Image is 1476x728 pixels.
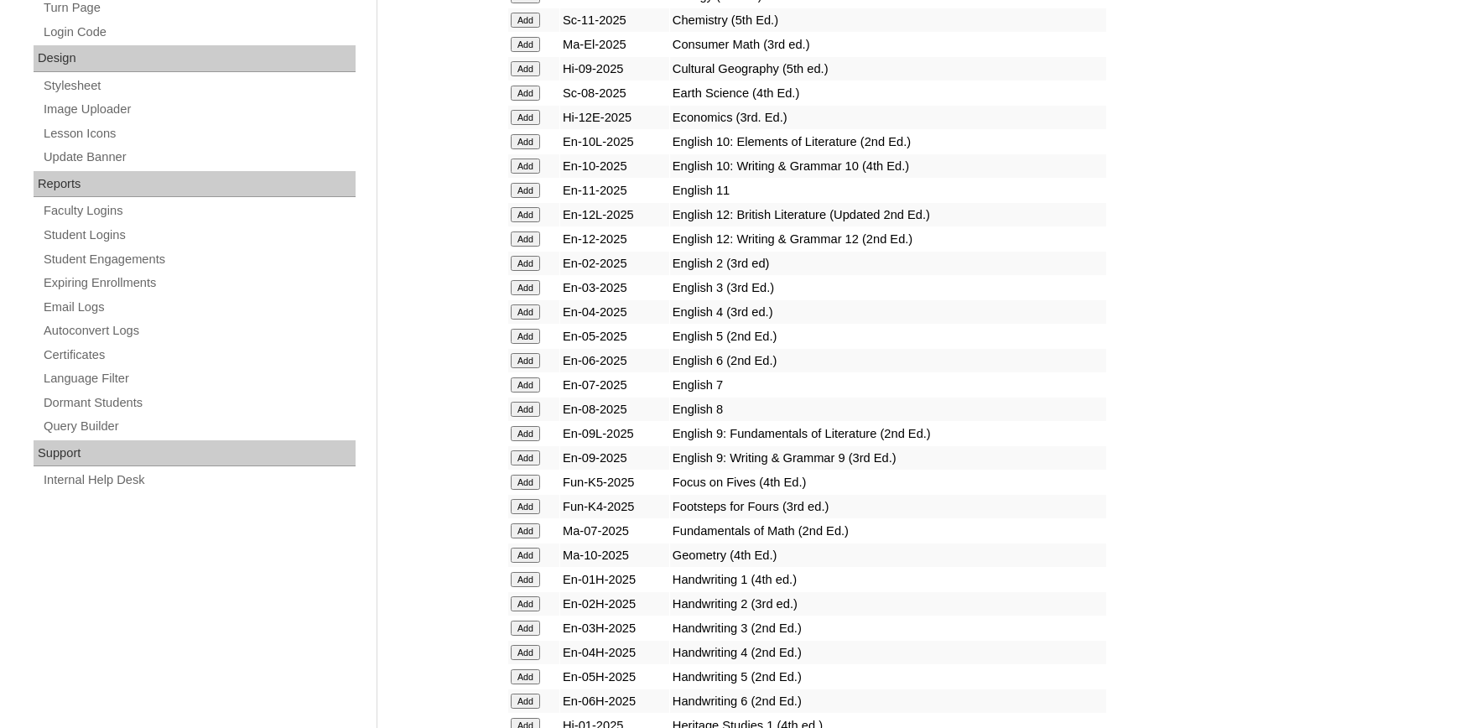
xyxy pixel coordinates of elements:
[670,57,1106,81] td: Cultural Geography (5th ed.)
[560,568,669,591] td: En-01H-2025
[670,154,1106,178] td: English 10: Writing & Grammar 10 (4th Ed.)
[560,373,669,397] td: En-07-2025
[670,398,1106,421] td: English 8
[560,8,669,32] td: Sc-11-2025
[560,471,669,494] td: Fun-K5-2025
[670,33,1106,56] td: Consumer Math (3rd ed.)
[560,154,669,178] td: En-10-2025
[670,252,1106,275] td: English 2 (3rd ed)
[42,249,356,270] a: Student Engagements
[511,402,540,417] input: Add
[670,689,1106,713] td: Handwriting 6 (2nd Ed.)
[511,86,540,101] input: Add
[42,297,356,318] a: Email Logs
[670,130,1106,153] td: English 10: Elements of Literature (2nd Ed.)
[670,592,1106,616] td: Handwriting 2 (3rd ed.)
[42,225,356,246] a: Student Logins
[34,45,356,72] div: Design
[670,422,1106,445] td: English 9: Fundamentals of Literature (2nd Ed.)
[511,280,540,295] input: Add
[670,325,1106,348] td: English 5 (2nd Ed.)
[670,665,1106,689] td: Handwriting 5 (2nd Ed.)
[511,183,540,198] input: Add
[560,349,669,372] td: En-06-2025
[560,446,669,470] td: En-09-2025
[670,641,1106,664] td: Handwriting 4 (2nd Ed.)
[511,110,540,125] input: Add
[670,495,1106,518] td: Footsteps for Fours (3rd ed.)
[560,495,669,518] td: Fun-K4-2025
[670,227,1106,251] td: English 12: Writing & Grammar 12 (2nd Ed.)
[511,256,540,271] input: Add
[560,130,669,153] td: En-10L-2025
[670,179,1106,202] td: English 11
[42,345,356,366] a: Certificates
[511,596,540,611] input: Add
[560,57,669,81] td: Hi-09-2025
[42,368,356,389] a: Language Filter
[511,353,540,368] input: Add
[560,325,669,348] td: En-05-2025
[42,200,356,221] a: Faculty Logins
[511,134,540,149] input: Add
[511,13,540,28] input: Add
[560,179,669,202] td: En-11-2025
[511,159,540,174] input: Add
[42,75,356,96] a: Stylesheet
[670,276,1106,299] td: English 3 (3rd Ed.)
[560,689,669,713] td: En-06H-2025
[511,329,540,344] input: Add
[560,81,669,105] td: Sc-08-2025
[670,8,1106,32] td: Chemistry (5th Ed.)
[511,450,540,465] input: Add
[511,669,540,684] input: Add
[511,61,540,76] input: Add
[34,440,356,467] div: Support
[560,203,669,226] td: En-12L-2025
[511,572,540,587] input: Add
[42,99,356,120] a: Image Uploader
[511,499,540,514] input: Add
[560,616,669,640] td: En-03H-2025
[670,543,1106,567] td: Geometry (4th Ed.)
[42,470,356,491] a: Internal Help Desk
[511,645,540,660] input: Add
[42,147,356,168] a: Update Banner
[42,273,356,294] a: Expiring Enrollments
[670,300,1106,324] td: English 4 (3rd ed.)
[560,665,669,689] td: En-05H-2025
[670,203,1106,226] td: English 12: British Literature (Updated 2nd Ed.)
[34,171,356,198] div: Reports
[42,393,356,413] a: Dormant Students
[670,471,1106,494] td: Focus on Fives (4th Ed.)
[511,621,540,636] input: Add
[511,304,540,320] input: Add
[670,568,1106,591] td: Handwriting 1 (4th ed.)
[42,416,356,437] a: Query Builder
[511,548,540,563] input: Add
[560,106,669,129] td: Hi-12E-2025
[560,398,669,421] td: En-08-2025
[511,694,540,709] input: Add
[511,377,540,393] input: Add
[560,252,669,275] td: En-02-2025
[560,33,669,56] td: Ma-El-2025
[511,231,540,247] input: Add
[670,81,1106,105] td: Earth Science (4th Ed.)
[560,422,669,445] td: En-09L-2025
[511,37,540,52] input: Add
[560,543,669,567] td: Ma-10-2025
[560,276,669,299] td: En-03-2025
[511,475,540,490] input: Add
[670,616,1106,640] td: Handwriting 3 (2nd Ed.)
[560,592,669,616] td: En-02H-2025
[560,227,669,251] td: En-12-2025
[560,519,669,543] td: Ma-07-2025
[670,519,1106,543] td: Fundamentals of Math (2nd Ed.)
[560,641,669,664] td: En-04H-2025
[670,373,1106,397] td: English 7
[670,446,1106,470] td: English 9: Writing & Grammar 9 (3rd Ed.)
[42,320,356,341] a: Autoconvert Logs
[511,207,540,222] input: Add
[511,523,540,538] input: Add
